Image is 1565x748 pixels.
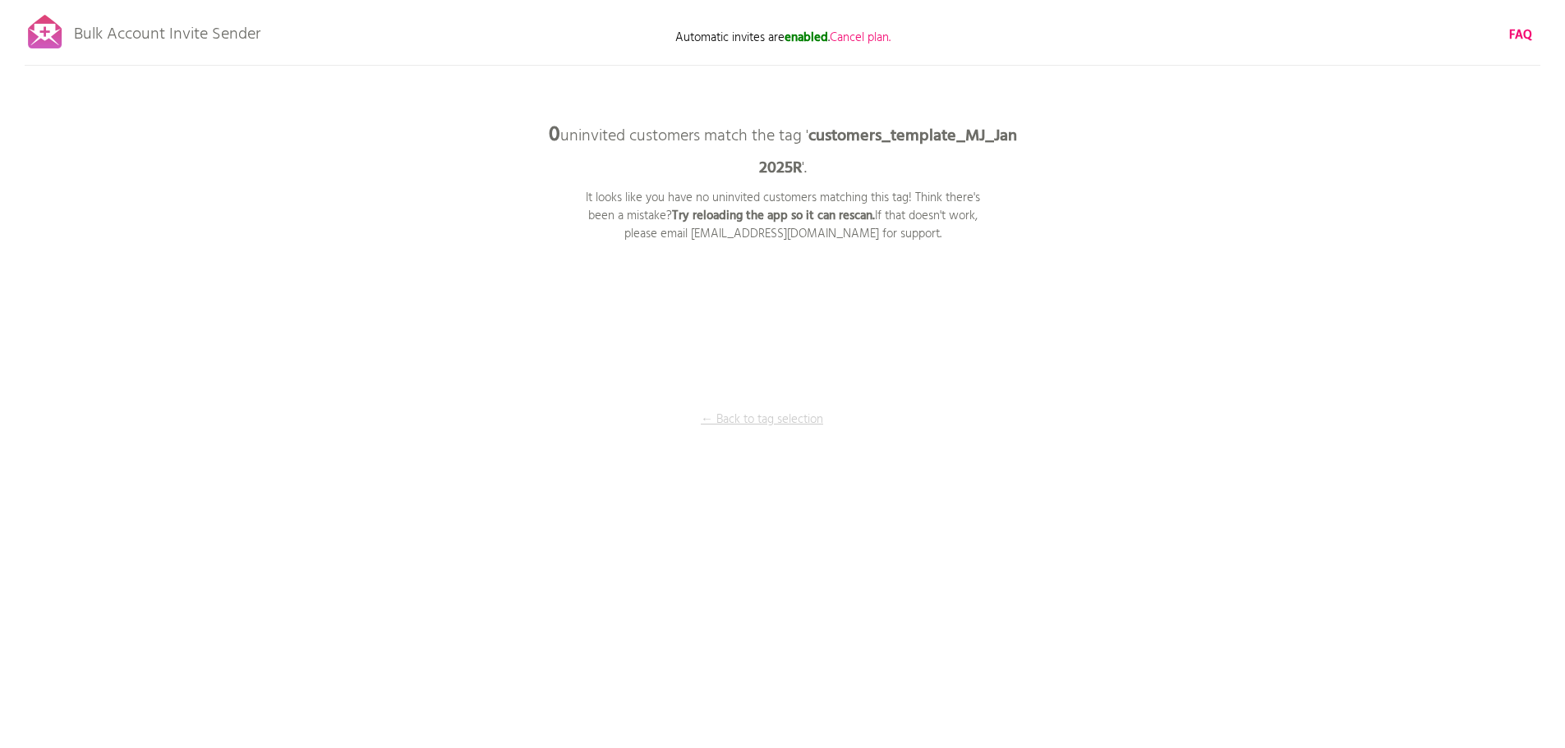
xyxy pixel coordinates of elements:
span: Cancel plan. [830,28,891,48]
a: FAQ [1509,26,1532,44]
p: Automatic invites are . [619,29,947,47]
b: customers_template_MJ_Jan 2025R [759,123,1017,181]
p: uninvited customers match the tag ' '. [536,111,1029,177]
b: Try reloading the app so it can rescan. [672,206,875,226]
p: ← Back to tag selection [701,411,824,429]
p: It looks like you have no uninvited customers matching this tag! Think there's been a mistake? If... [578,189,988,243]
b: FAQ [1509,25,1532,45]
b: 0 [549,119,560,152]
p: Bulk Account Invite Sender [74,10,260,51]
b: enabled [785,28,828,48]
